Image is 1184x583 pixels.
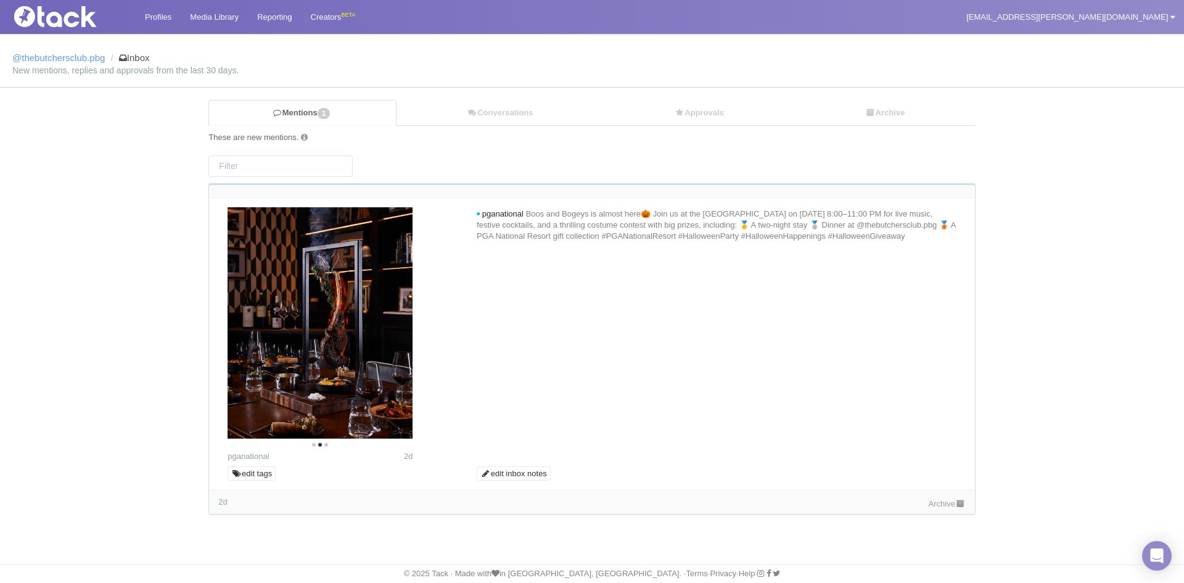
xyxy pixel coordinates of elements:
[739,569,755,578] a: Help
[794,101,975,126] a: Archive
[404,451,413,462] time: Posted: 2025-10-07 18:58 UTC
[404,452,413,461] span: 2d
[218,497,227,507] span: 2d
[929,499,966,508] a: Archive
[208,155,353,177] input: Filter
[482,209,524,218] span: pganational
[208,132,975,143] div: These are new mentions.
[604,101,794,126] a: Approvals
[228,466,276,481] a: edit tags
[477,466,551,481] a: edit inbox notes
[228,452,269,461] a: pganational
[218,497,227,507] time: Latest comment: 2025-10-07 18:58 UTC
[1142,541,1172,571] div: Open Intercom Messenger
[324,443,328,447] li: Page dot 3
[318,108,331,119] span: 1
[318,443,322,447] li: Page dot 2
[108,52,150,64] li: Inbox
[9,6,133,27] img: Tack
[341,9,355,22] div: BETA
[12,66,1172,75] small: New mentions, replies and approvals from the last 30 days.
[397,101,604,126] a: Conversations
[477,209,956,241] span: Boos and Bogeys is almost here🎃 Join us at the [GEOGRAPHIC_DATA] on [DATE] 8:00–11:00 PM for live...
[228,207,413,439] img: Image may contain: glass, indoors, interior design, furniture, table, cutlery, fork, dining table...
[477,212,480,216] i: new
[208,100,397,126] a: Mentions1
[12,52,105,63] a: @thebutchersclub.pbg
[3,568,1181,579] div: © 2025 Tack · Made with in [GEOGRAPHIC_DATA], [GEOGRAPHIC_DATA]. · · · ·
[686,569,707,578] a: Terms
[312,443,316,447] li: Page dot 1
[710,569,736,578] a: Privacy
